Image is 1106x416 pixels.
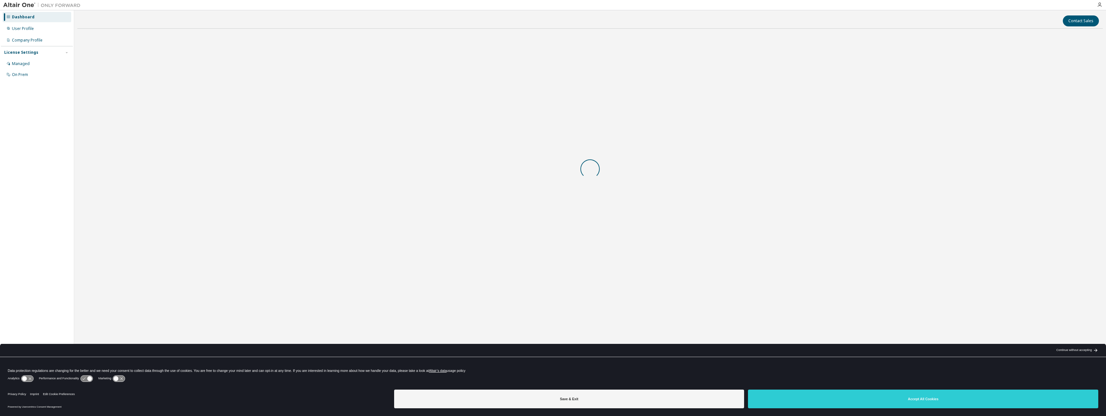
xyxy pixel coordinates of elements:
[12,26,34,31] div: User Profile
[12,38,43,43] div: Company Profile
[1063,15,1099,26] button: Contact Sales
[3,2,84,8] img: Altair One
[12,14,34,20] div: Dashboard
[12,61,30,66] div: Managed
[12,72,28,77] div: On Prem
[4,50,38,55] div: License Settings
